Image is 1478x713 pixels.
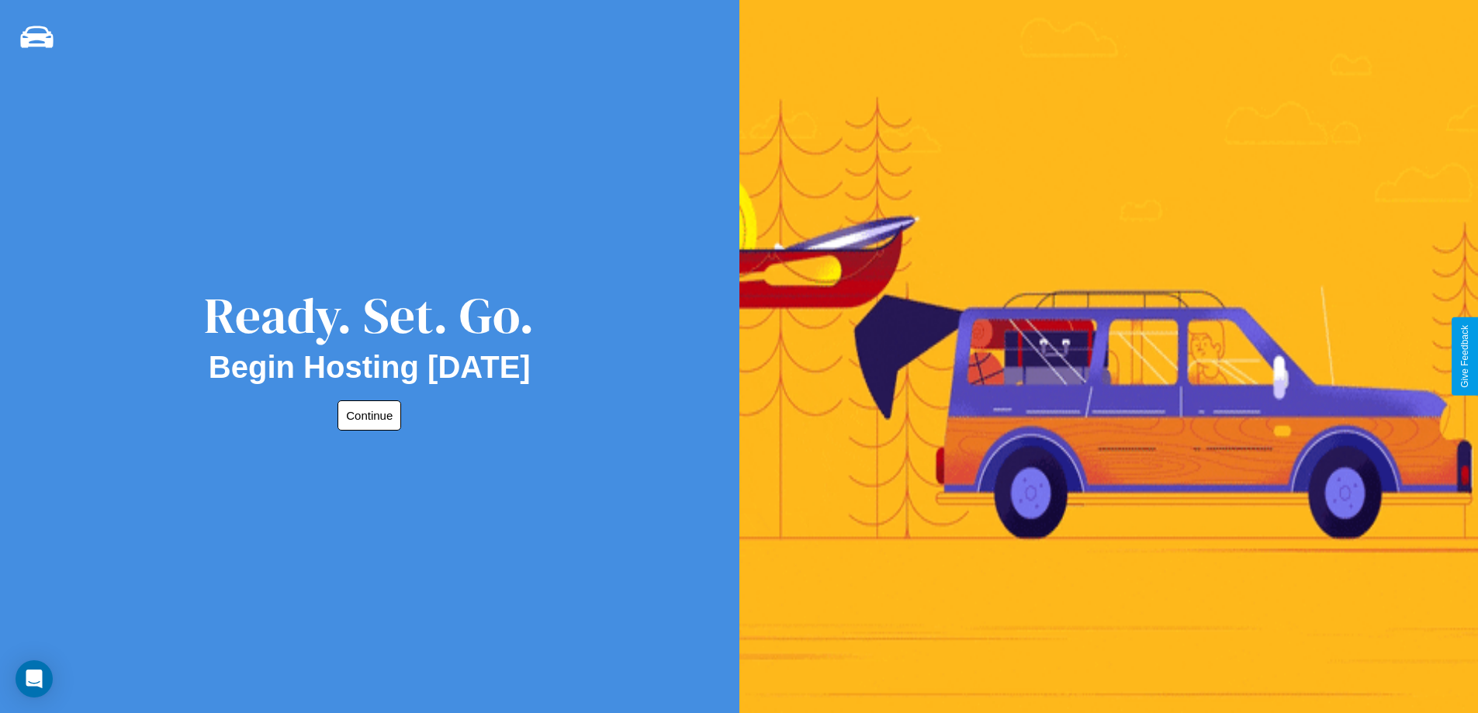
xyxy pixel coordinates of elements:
[204,281,535,350] div: Ready. Set. Go.
[1459,325,1470,388] div: Give Feedback
[337,400,401,431] button: Continue
[209,350,531,385] h2: Begin Hosting [DATE]
[16,660,53,697] div: Open Intercom Messenger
